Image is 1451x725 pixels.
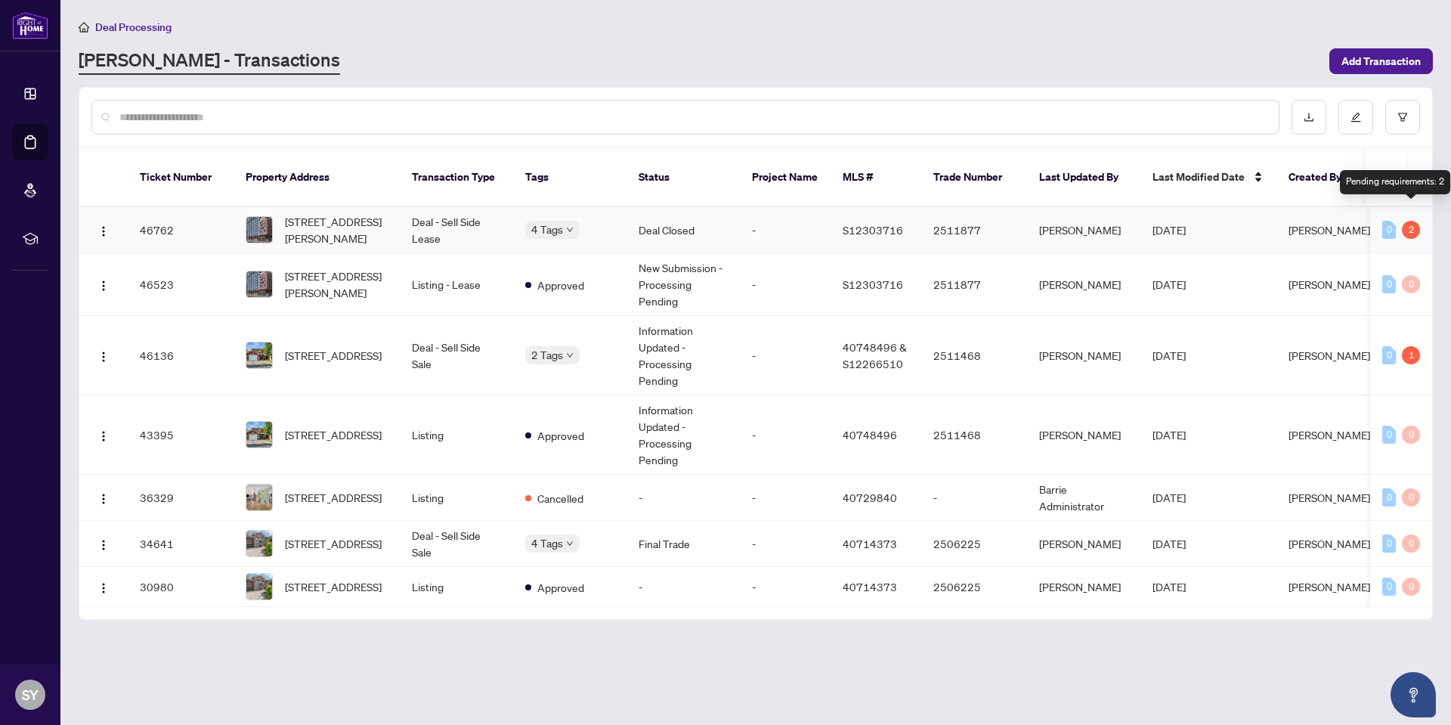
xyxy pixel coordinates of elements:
[285,268,388,301] span: [STREET_ADDRESS][PERSON_NAME]
[95,20,172,34] span: Deal Processing
[537,579,584,596] span: Approved
[626,521,740,567] td: Final Trade
[246,485,272,510] img: thumbnail-img
[921,253,1027,316] td: 2511877
[1027,148,1140,207] th: Last Updated By
[97,493,110,505] img: Logo
[531,534,563,552] span: 4 Tags
[1304,112,1314,122] span: download
[1152,428,1186,442] span: [DATE]
[1027,521,1140,567] td: [PERSON_NAME]
[400,207,513,253] td: Deal - Sell Side Lease
[1289,537,1370,550] span: [PERSON_NAME]
[740,395,831,475] td: -
[246,342,272,368] img: thumbnail-img
[1382,578,1396,596] div: 0
[566,540,574,547] span: down
[513,148,626,207] th: Tags
[566,352,574,359] span: down
[921,207,1027,253] td: 2511877
[97,582,110,594] img: Logo
[1391,672,1436,717] button: Open asap
[400,316,513,395] td: Deal - Sell Side Sale
[1402,275,1420,293] div: 0
[626,207,740,253] td: Deal Closed
[740,207,831,253] td: -
[400,253,513,316] td: Listing - Lease
[128,148,234,207] th: Ticket Number
[400,148,513,207] th: Transaction Type
[1402,426,1420,444] div: 0
[843,580,897,593] span: 40714373
[1027,316,1140,395] td: [PERSON_NAME]
[537,427,584,444] span: Approved
[285,426,382,443] span: [STREET_ADDRESS]
[79,22,89,33] span: home
[626,148,740,207] th: Status
[1152,491,1186,504] span: [DATE]
[128,567,234,607] td: 30980
[128,521,234,567] td: 34641
[626,567,740,607] td: -
[246,574,272,600] img: thumbnail-img
[740,521,831,567] td: -
[1382,488,1396,507] div: 0
[1152,169,1245,185] span: Last Modified Date
[97,539,110,551] img: Logo
[246,271,272,297] img: thumbnail-img
[1397,112,1408,122] span: filter
[285,535,382,552] span: [STREET_ADDRESS]
[537,277,584,293] span: Approved
[1382,426,1396,444] div: 0
[626,316,740,395] td: Information Updated - Processing Pending
[1385,100,1420,135] button: filter
[91,343,116,367] button: Logo
[1402,488,1420,507] div: 0
[91,485,116,510] button: Logo
[1152,537,1186,550] span: [DATE]
[400,395,513,475] td: Listing
[128,207,234,253] td: 46762
[91,423,116,447] button: Logo
[843,223,903,237] span: S12303716
[97,225,110,237] img: Logo
[1402,221,1420,239] div: 2
[1338,100,1373,135] button: edit
[626,475,740,521] td: -
[1152,349,1186,362] span: [DATE]
[91,575,116,599] button: Logo
[843,277,903,291] span: S12303716
[1382,275,1396,293] div: 0
[740,475,831,521] td: -
[921,567,1027,607] td: 2506225
[1289,223,1370,237] span: [PERSON_NAME]
[246,422,272,448] img: thumbnail-img
[831,148,921,207] th: MLS #
[1402,346,1420,364] div: 1
[97,351,110,363] img: Logo
[128,253,234,316] td: 46523
[97,430,110,442] img: Logo
[531,346,563,364] span: 2 Tags
[1276,148,1367,207] th: Created By
[12,11,48,39] img: logo
[566,226,574,234] span: down
[1027,567,1140,607] td: [PERSON_NAME]
[1382,221,1396,239] div: 0
[128,316,234,395] td: 46136
[1292,100,1326,135] button: download
[626,395,740,475] td: Information Updated - Processing Pending
[1152,580,1186,593] span: [DATE]
[1289,349,1370,362] span: [PERSON_NAME]
[128,395,234,475] td: 43395
[1341,49,1421,73] span: Add Transaction
[22,684,39,705] span: SY
[1027,253,1140,316] td: [PERSON_NAME]
[1402,578,1420,596] div: 0
[1152,277,1186,291] span: [DATE]
[921,316,1027,395] td: 2511468
[531,221,563,238] span: 4 Tags
[79,48,340,75] a: [PERSON_NAME] - Transactions
[1350,112,1361,122] span: edit
[400,567,513,607] td: Listing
